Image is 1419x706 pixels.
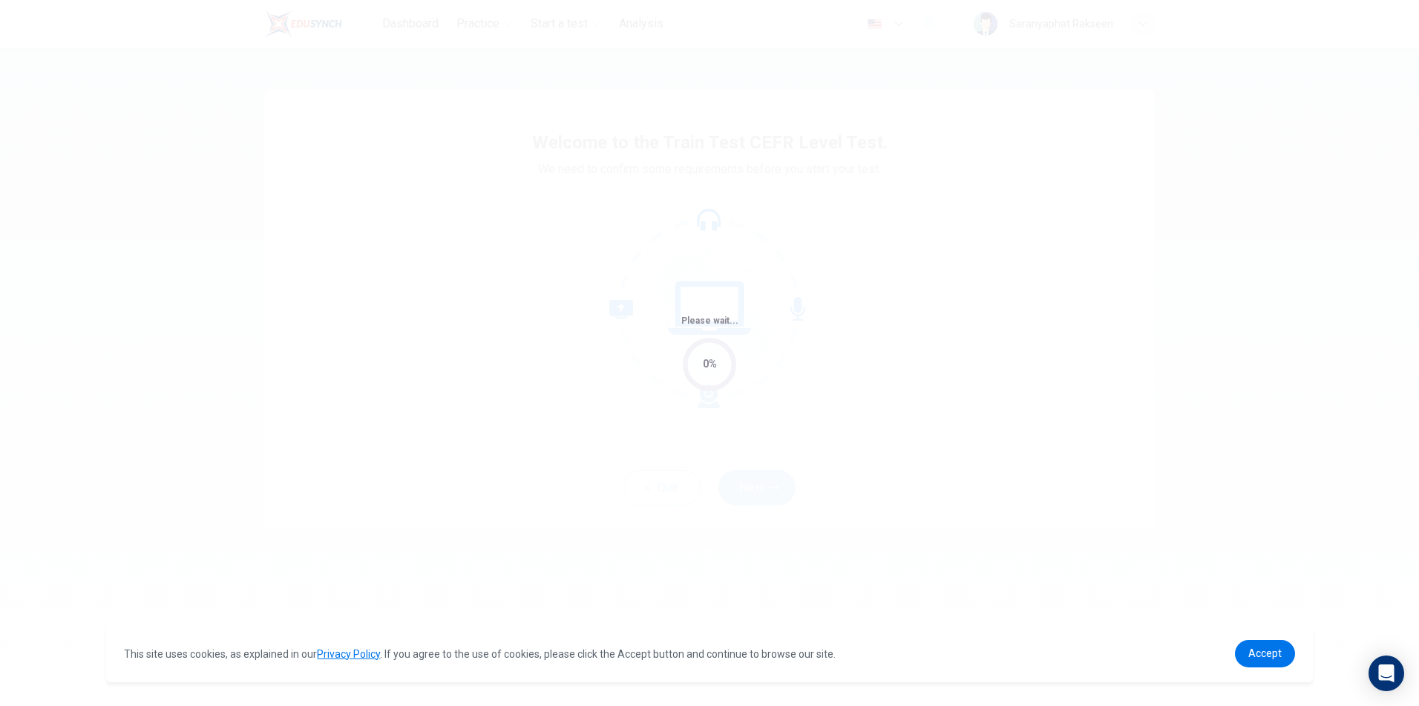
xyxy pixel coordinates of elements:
[1248,647,1282,659] span: Accept
[317,648,380,660] a: Privacy Policy
[1235,640,1295,667] a: dismiss cookie message
[124,648,836,660] span: This site uses cookies, as explained in our . If you agree to the use of cookies, please click th...
[106,625,1312,682] div: cookieconsent
[681,316,738,326] span: Please wait...
[703,356,717,373] div: 0%
[1369,656,1404,691] div: Open Intercom Messenger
